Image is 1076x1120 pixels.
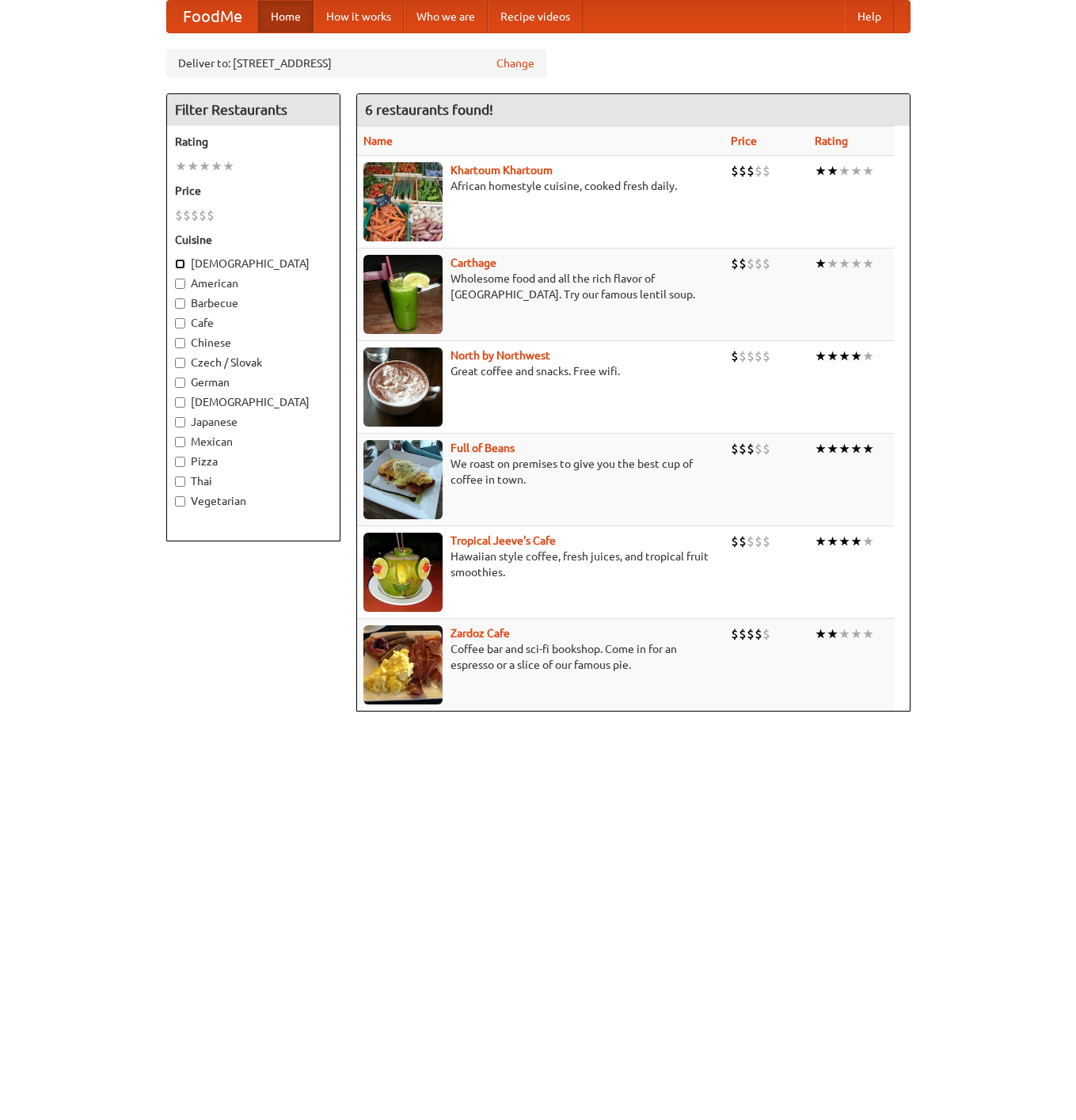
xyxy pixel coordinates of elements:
[747,625,755,643] li: $
[175,358,185,368] input: Czech / Slovak
[175,298,185,309] input: Barbecue
[747,533,755,550] li: $
[175,318,185,328] input: Cafe
[404,1,488,32] a: Who we are
[222,158,234,175] li: ★
[175,414,332,430] label: Japanese
[199,207,207,224] li: $
[827,255,838,272] li: ★
[175,378,185,388] input: German
[175,417,185,427] input: Japanese
[175,496,185,507] input: Vegetarian
[191,207,199,224] li: $
[363,347,443,427] img: north.jpg
[365,102,493,117] ng-pluralize: 6 restaurants found!
[199,158,211,175] li: ★
[815,440,827,457] li: ★
[739,162,747,180] li: $
[363,440,443,519] img: beans.jpg
[850,533,862,550] li: ★
[363,178,718,194] p: African homestyle cuisine, cooked fresh daily.
[838,440,850,457] li: ★
[363,271,718,302] p: Wholesome food and all the rich flavor of [GEOGRAPHIC_DATA]. Try our famous lentil soup.
[739,347,747,365] li: $
[731,255,739,272] li: $
[175,207,183,224] li: $
[451,349,550,362] a: North by Northwest
[862,440,874,457] li: ★
[451,442,515,454] a: Full of Beans
[762,533,770,550] li: $
[762,440,770,457] li: $
[211,158,222,175] li: ★
[175,454,332,469] label: Pizza
[167,94,340,126] h4: Filter Restaurants
[862,347,874,365] li: ★
[845,1,894,32] a: Help
[175,295,332,311] label: Barbecue
[451,534,556,547] a: Tropical Jeeve's Cafe
[175,134,332,150] h5: Rating
[175,279,185,289] input: American
[175,158,187,175] li: ★
[838,347,850,365] li: ★
[838,162,850,180] li: ★
[827,162,838,180] li: ★
[363,135,393,147] a: Name
[175,183,332,199] h5: Price
[175,457,185,467] input: Pizza
[850,625,862,643] li: ★
[815,625,827,643] li: ★
[747,440,755,457] li: $
[175,335,332,351] label: Chinese
[739,625,747,643] li: $
[175,374,332,390] label: German
[363,162,443,241] img: khartoum.jpg
[731,135,757,147] a: Price
[838,533,850,550] li: ★
[314,1,404,32] a: How it works
[850,162,862,180] li: ★
[175,275,332,291] label: American
[815,347,827,365] li: ★
[166,49,546,78] div: Deliver to: [STREET_ADDRESS]
[747,347,755,365] li: $
[451,164,553,177] b: Khartoum Khartoum
[850,440,862,457] li: ★
[755,162,762,180] li: $
[739,533,747,550] li: $
[815,135,848,147] a: Rating
[739,255,747,272] li: $
[175,437,185,447] input: Mexican
[850,347,862,365] li: ★
[207,207,215,224] li: $
[167,1,258,32] a: FoodMe
[827,625,838,643] li: ★
[862,162,874,180] li: ★
[175,315,332,331] label: Cafe
[187,158,199,175] li: ★
[488,1,583,32] a: Recipe videos
[755,347,762,365] li: $
[762,625,770,643] li: $
[175,493,332,509] label: Vegetarian
[731,533,739,550] li: $
[363,456,718,488] p: We roast on premises to give you the best cup of coffee in town.
[762,255,770,272] li: $
[862,533,874,550] li: ★
[815,255,827,272] li: ★
[363,641,718,673] p: Coffee bar and sci-fi bookshop. Come in for an espresso or a slice of our famous pie.
[755,255,762,272] li: $
[496,55,534,71] a: Change
[258,1,314,32] a: Home
[827,440,838,457] li: ★
[755,533,762,550] li: $
[363,625,443,704] img: zardoz.jpg
[747,255,755,272] li: $
[827,347,838,365] li: ★
[175,473,332,489] label: Thai
[827,533,838,550] li: ★
[175,397,185,408] input: [DEMOGRAPHIC_DATA]
[175,476,185,487] input: Thai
